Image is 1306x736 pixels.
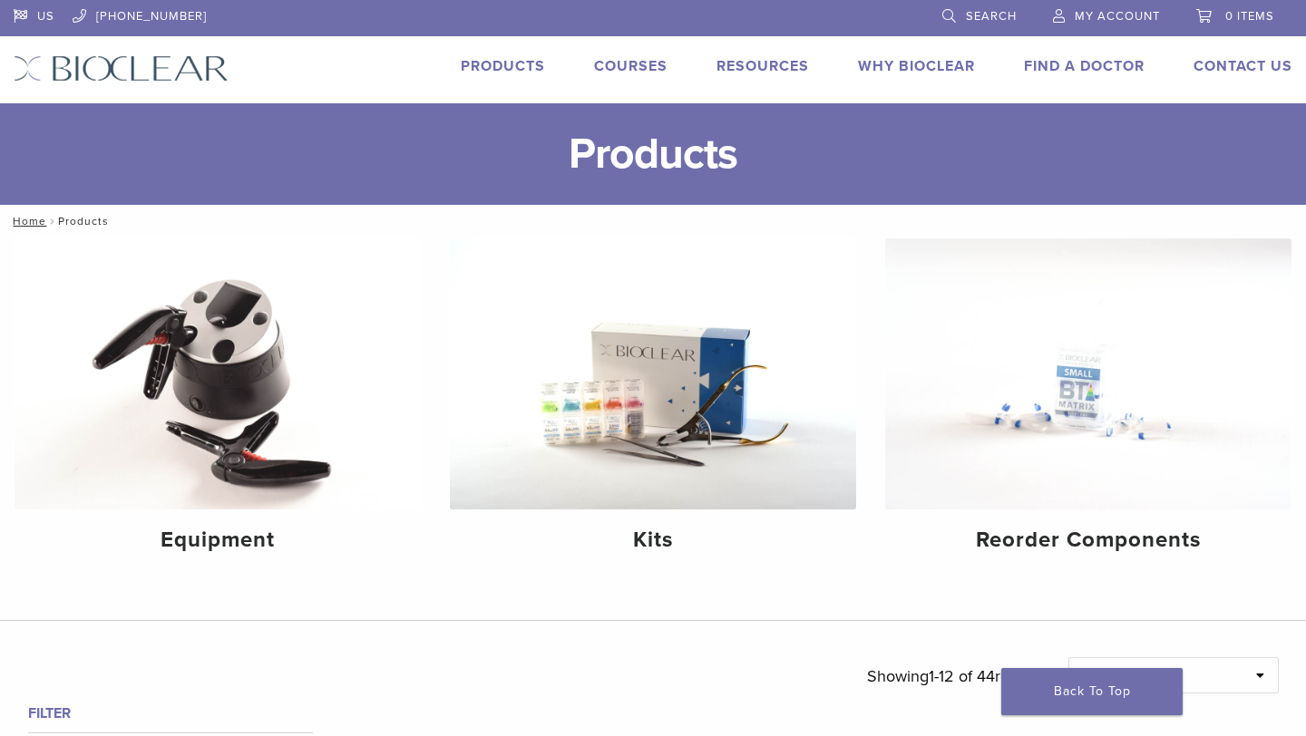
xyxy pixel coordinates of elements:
a: Back To Top [1001,668,1183,715]
a: Find A Doctor [1024,57,1145,75]
a: Equipment [15,238,421,568]
a: Contact Us [1194,57,1292,75]
h4: Kits [464,524,842,557]
a: Resources [716,57,809,75]
a: Why Bioclear [858,57,975,75]
img: Reorder Components [885,238,1291,509]
a: Courses [594,57,668,75]
span: 1-12 of 44 [929,666,995,686]
img: Bioclear [14,55,229,82]
span: My Account [1075,9,1160,24]
h4: Filter [28,702,313,724]
a: Products [461,57,545,75]
a: Kits [450,238,856,568]
h4: Equipment [29,524,406,557]
img: Kits [450,238,856,509]
span: / [46,217,58,226]
img: Equipment [15,238,421,509]
h4: Reorder Components [900,524,1277,557]
span: Search [966,9,1017,24]
p: Showing results [867,657,1041,695]
span: 0 items [1225,9,1274,24]
a: Home [7,215,46,228]
a: Reorder Components [885,238,1291,568]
